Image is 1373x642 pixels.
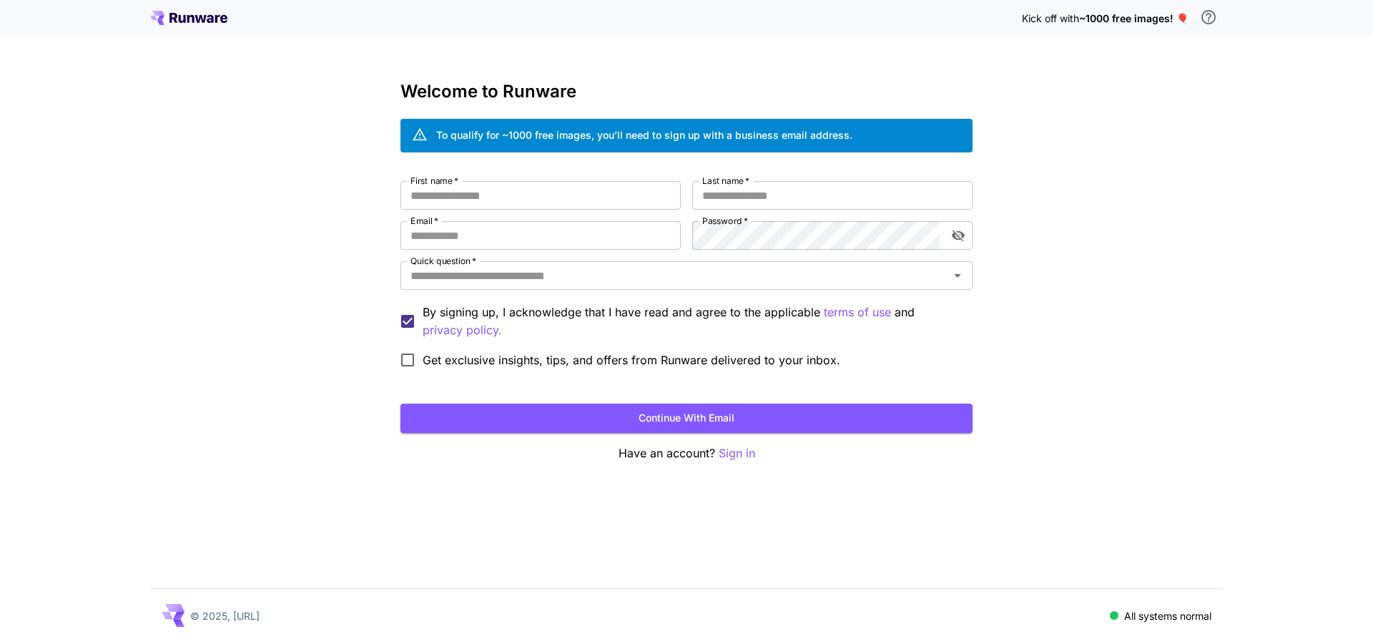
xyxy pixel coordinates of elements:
label: First name [410,175,458,187]
button: In order to qualify for free credit, you need to sign up with a business email address and click ... [1194,3,1223,31]
span: Get exclusive insights, tips, and offers from Runware delivered to your inbox. [423,351,840,369]
h3: Welcome to Runware [400,82,973,102]
button: By signing up, I acknowledge that I have read and agree to the applicable and privacy policy. [824,303,891,321]
label: Password [702,215,748,227]
span: ~1000 free images! 🎈 [1079,12,1189,24]
button: Sign in [719,444,755,462]
p: All systems normal [1124,608,1211,623]
button: Continue with email [400,404,973,433]
label: Email [410,215,438,227]
button: Open [948,266,968,286]
p: © 2025, [URL] [190,608,260,623]
div: To qualify for ~1000 free images, you’ll need to sign up with a business email address. [436,127,852,142]
button: By signing up, I acknowledge that I have read and agree to the applicable terms of use and [423,321,502,339]
p: privacy policy. [423,321,502,339]
p: By signing up, I acknowledge that I have read and agree to the applicable and [423,303,961,339]
span: Kick off with [1022,12,1079,24]
label: Quick question [410,255,476,267]
p: Have an account? [400,444,973,462]
button: toggle password visibility [945,223,971,248]
label: Last name [702,175,749,187]
p: terms of use [824,303,891,321]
